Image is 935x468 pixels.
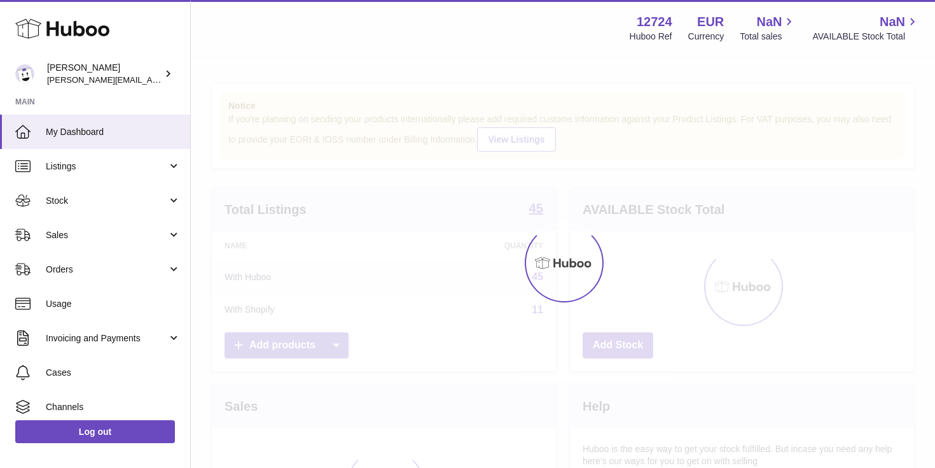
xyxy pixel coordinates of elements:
[46,298,181,310] span: Usage
[46,264,167,276] span: Orders
[47,74,255,85] span: [PERSON_NAME][EMAIL_ADDRESS][DOMAIN_NAME]
[880,13,905,31] span: NaN
[740,31,796,43] span: Total sales
[15,420,175,443] a: Log out
[740,13,796,43] a: NaN Total sales
[46,401,181,413] span: Channels
[46,332,167,344] span: Invoicing and Payments
[630,31,672,43] div: Huboo Ref
[697,13,724,31] strong: EUR
[15,64,34,83] img: sebastian@ffern.co
[46,160,167,173] span: Listings
[637,13,672,31] strong: 12724
[46,367,181,379] span: Cases
[688,31,724,43] div: Currency
[46,126,181,138] span: My Dashboard
[812,31,920,43] span: AVAILABLE Stock Total
[812,13,920,43] a: NaN AVAILABLE Stock Total
[756,13,782,31] span: NaN
[46,229,167,241] span: Sales
[46,195,167,207] span: Stock
[47,62,162,86] div: [PERSON_NAME]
